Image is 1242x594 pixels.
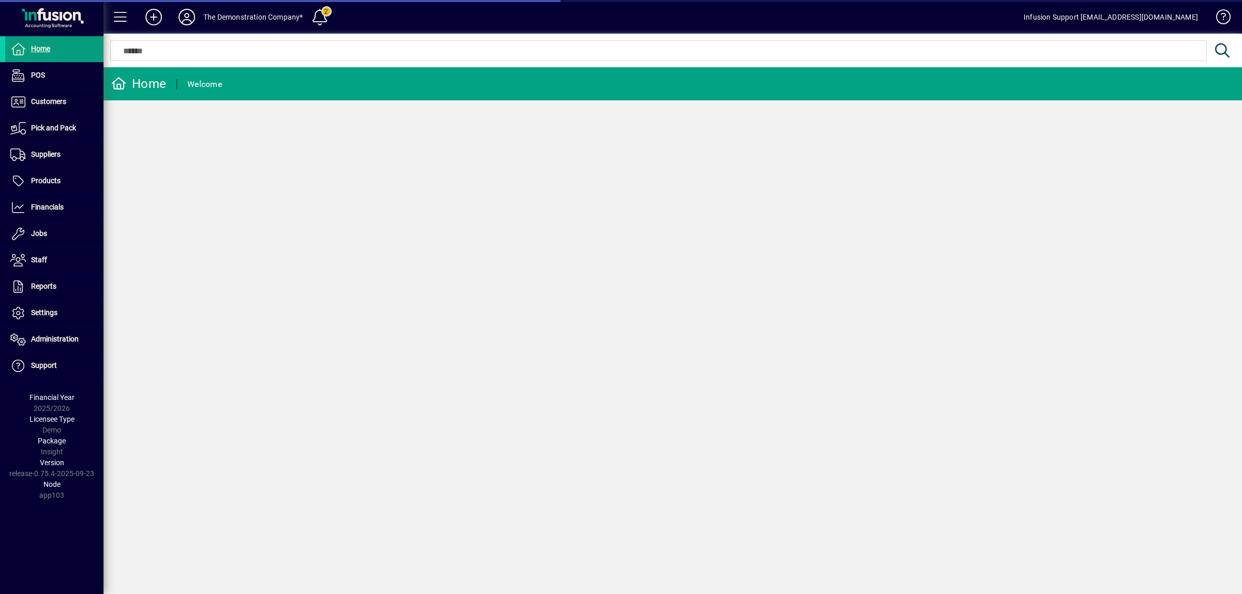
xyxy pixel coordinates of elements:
[5,274,103,300] a: Reports
[40,458,64,467] span: Version
[31,335,79,343] span: Administration
[5,142,103,168] a: Suppliers
[5,63,103,88] a: POS
[31,124,76,132] span: Pick and Pack
[5,221,103,247] a: Jobs
[111,76,166,92] div: Home
[5,168,103,194] a: Products
[31,282,56,290] span: Reports
[31,256,47,264] span: Staff
[31,176,61,185] span: Products
[31,229,47,237] span: Jobs
[1024,9,1198,25] div: Infusion Support [EMAIL_ADDRESS][DOMAIN_NAME]
[38,437,66,445] span: Package
[5,247,103,273] a: Staff
[187,76,222,93] div: Welcome
[5,195,103,220] a: Financials
[31,97,66,106] span: Customers
[31,150,61,158] span: Suppliers
[170,8,203,26] button: Profile
[5,115,103,141] a: Pick and Pack
[31,44,50,53] span: Home
[203,9,303,25] div: The Demonstration Company*
[5,353,103,379] a: Support
[137,8,170,26] button: Add
[43,480,61,488] span: Node
[5,326,103,352] a: Administration
[5,300,103,326] a: Settings
[29,393,75,402] span: Financial Year
[1208,2,1229,36] a: Knowledge Base
[31,71,45,79] span: POS
[31,203,64,211] span: Financials
[31,308,57,317] span: Settings
[5,89,103,115] a: Customers
[31,361,57,369] span: Support
[29,415,75,423] span: Licensee Type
